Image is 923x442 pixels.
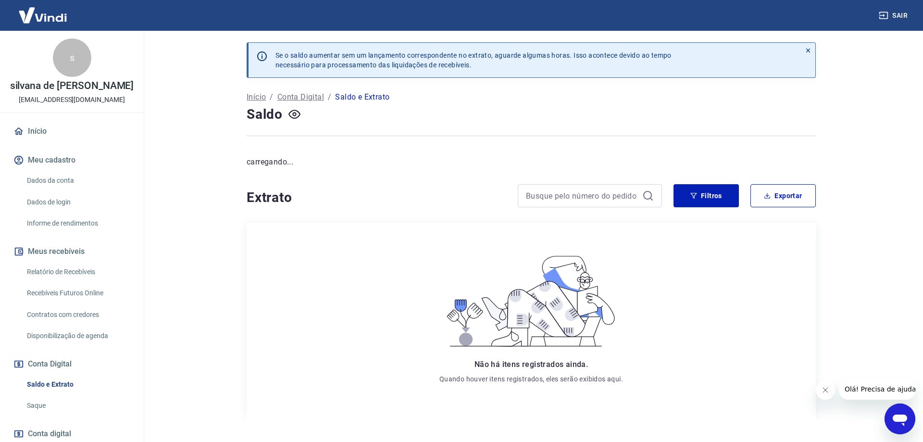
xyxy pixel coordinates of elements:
a: Relatório de Recebíveis [23,262,132,282]
a: Informe de rendimentos [23,214,132,233]
a: Conta Digital [277,91,324,103]
p: / [270,91,273,103]
p: silvana de [PERSON_NAME] [10,81,134,91]
input: Busque pelo número do pedido [526,189,638,203]
iframe: Botão para abrir a janela de mensagens [885,404,915,434]
button: Conta Digital [12,354,132,375]
iframe: Mensagem da empresa [839,379,915,400]
p: Se o saldo aumentar sem um lançamento correspondente no extrato, aguarde algumas horas. Isso acon... [275,51,672,70]
p: [EMAIL_ADDRESS][DOMAIN_NAME] [19,95,125,105]
img: Vindi [12,0,74,30]
button: Sair [877,7,911,25]
a: Início [12,121,132,142]
a: Dados da conta [23,171,132,190]
button: Meus recebíveis [12,241,132,262]
div: s [53,38,91,77]
a: Saldo e Extrato [23,375,132,394]
p: Quando houver itens registrados, eles serão exibidos aqui. [439,374,623,384]
a: Recebíveis Futuros Online [23,283,132,303]
p: Saldo e Extrato [335,91,389,103]
a: Disponibilização de agenda [23,326,132,346]
a: Saque [23,396,132,416]
iframe: Fechar mensagem [816,380,835,400]
span: Conta digital [28,427,71,441]
p: carregando... [247,156,816,168]
a: Dados de login [23,192,132,212]
h4: Saldo [247,105,283,124]
span: Olá! Precisa de ajuda? [6,7,81,14]
button: Exportar [750,184,816,207]
button: Meu cadastro [12,150,132,171]
a: Início [247,91,266,103]
a: Contratos com credores [23,305,132,325]
span: Não há itens registrados ainda. [474,360,588,369]
button: Filtros [674,184,739,207]
p: / [328,91,331,103]
h4: Extrato [247,188,506,207]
